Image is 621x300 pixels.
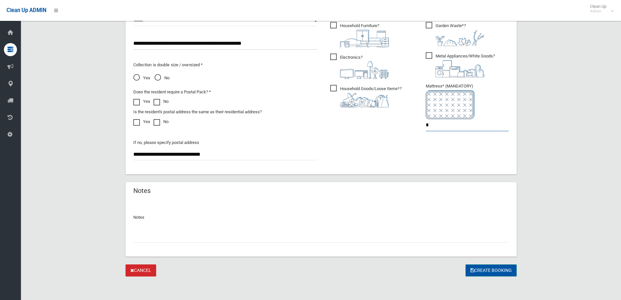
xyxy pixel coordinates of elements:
[330,85,402,107] span: Household Goods/Loose Items*
[436,30,484,46] img: 4fd8a5c772b2c999c83690221e5242e0.png
[133,98,150,105] label: Yes
[330,22,389,47] span: Household Furniture
[590,9,606,14] small: Admin
[133,118,150,126] label: Yes
[426,52,495,77] span: Metal Appliances/White Goods
[340,93,389,107] img: b13cc3517677393f34c0a387616ef184.png
[126,184,158,197] header: Notes
[133,61,317,69] p: Collection is double size / oversized *
[340,30,389,47] img: aa9efdbe659d29b613fca23ba79d85cb.png
[587,4,613,14] span: Clean Up
[7,7,46,13] span: Clean Up ADMIN
[155,74,170,82] span: No
[426,90,475,119] img: e7408bece873d2c1783593a074e5cb2f.png
[133,213,509,221] p: Notes
[133,108,262,116] label: Is the resident's postal address the same as their residential address?
[330,54,389,79] span: Electronics
[436,23,484,46] i: ?
[340,23,389,47] i: ?
[340,61,389,79] img: 394712a680b73dbc3d2a6a3a7ffe5a07.png
[133,74,150,82] span: Yes
[426,84,509,119] span: Mattress* (MANDATORY)
[133,88,211,96] label: Does the resident require a Postal Pack? *
[154,118,169,126] label: No
[466,264,517,276] button: Create Booking
[126,264,156,276] a: Cancel
[436,60,484,77] img: 36c1b0289cb1767239cdd3de9e694f19.png
[133,139,199,147] label: If no, please specify postal address
[426,22,484,46] span: Garden Waste*
[436,54,495,77] i: ?
[340,55,389,79] i: ?
[340,86,402,107] i: ?
[154,98,169,105] label: No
